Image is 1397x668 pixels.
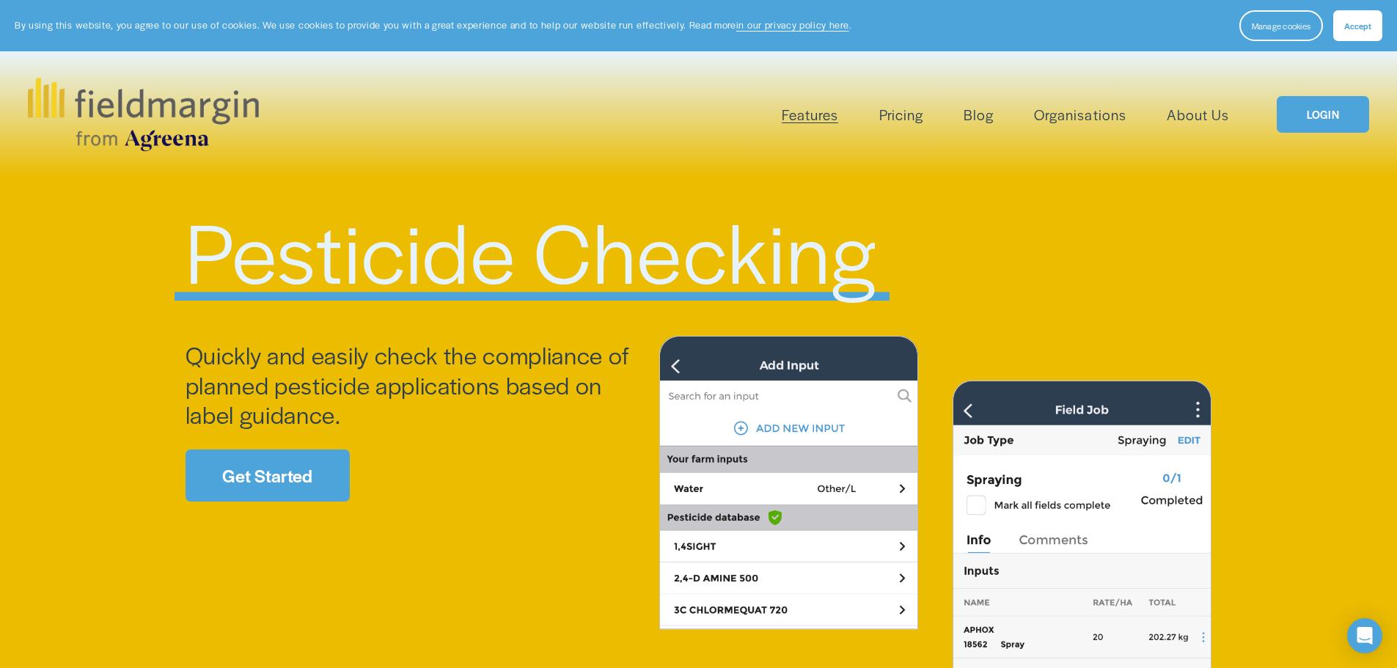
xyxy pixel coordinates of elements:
[1239,10,1323,41] button: Manage cookies
[1347,618,1382,653] div: Open Intercom Messenger
[1167,103,1229,127] a: About Us
[186,449,350,502] a: Get Started
[1034,103,1126,127] a: Organisations
[782,104,838,125] span: Features
[186,338,634,431] span: Quickly and easily check the compliance of planned pesticide applications based on label guidance.
[782,103,838,127] a: folder dropdown
[1252,20,1310,32] span: Manage cookies
[736,18,849,32] a: in our privacy policy here
[15,18,851,32] p: By using this website, you agree to our use of cookies. We use cookies to provide you with a grea...
[28,78,258,151] img: fieldmargin.com
[1333,10,1382,41] button: Accept
[879,103,923,127] a: Pricing
[1277,96,1369,133] a: LOGIN
[964,103,994,127] a: Blog
[186,191,878,308] span: Pesticide Checking
[1344,20,1371,32] span: Accept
